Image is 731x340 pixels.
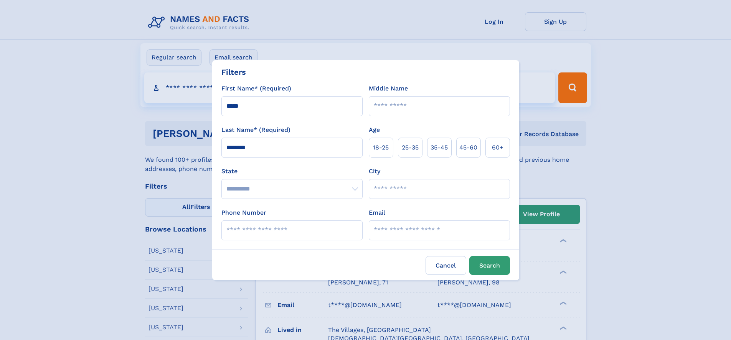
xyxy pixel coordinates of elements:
span: 18‑25 [373,143,389,152]
label: First Name* (Required) [221,84,291,93]
label: Email [369,208,385,217]
label: Cancel [426,256,466,275]
span: 45‑60 [459,143,477,152]
span: 25‑35 [402,143,419,152]
span: 60+ [492,143,503,152]
label: City [369,167,380,176]
div: Filters [221,66,246,78]
label: Age [369,125,380,135]
label: State [221,167,363,176]
span: 35‑45 [431,143,448,152]
button: Search [469,256,510,275]
label: Middle Name [369,84,408,93]
label: Last Name* (Required) [221,125,290,135]
label: Phone Number [221,208,266,217]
